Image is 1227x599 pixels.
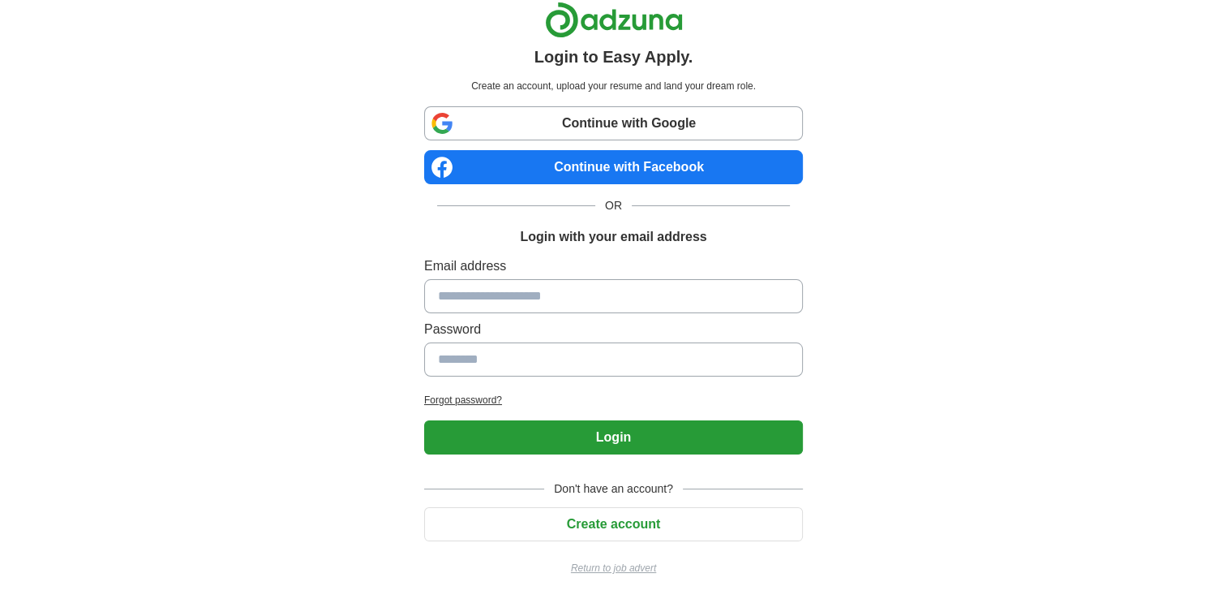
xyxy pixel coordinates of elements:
h1: Login with your email address [520,227,706,247]
img: Adzuna logo [545,2,683,38]
label: Password [424,320,803,339]
button: Create account [424,507,803,541]
a: Forgot password? [424,393,803,407]
button: Login [424,420,803,455]
label: Email address [424,256,803,276]
a: Continue with Google [424,106,803,140]
p: Create an account, upload your resume and land your dream role. [427,79,800,93]
h1: Login to Easy Apply. [534,45,693,69]
a: Return to job advert [424,561,803,575]
span: OR [595,197,632,214]
span: Don't have an account? [544,480,683,498]
a: Create account [424,517,803,531]
a: Continue with Facebook [424,150,803,184]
